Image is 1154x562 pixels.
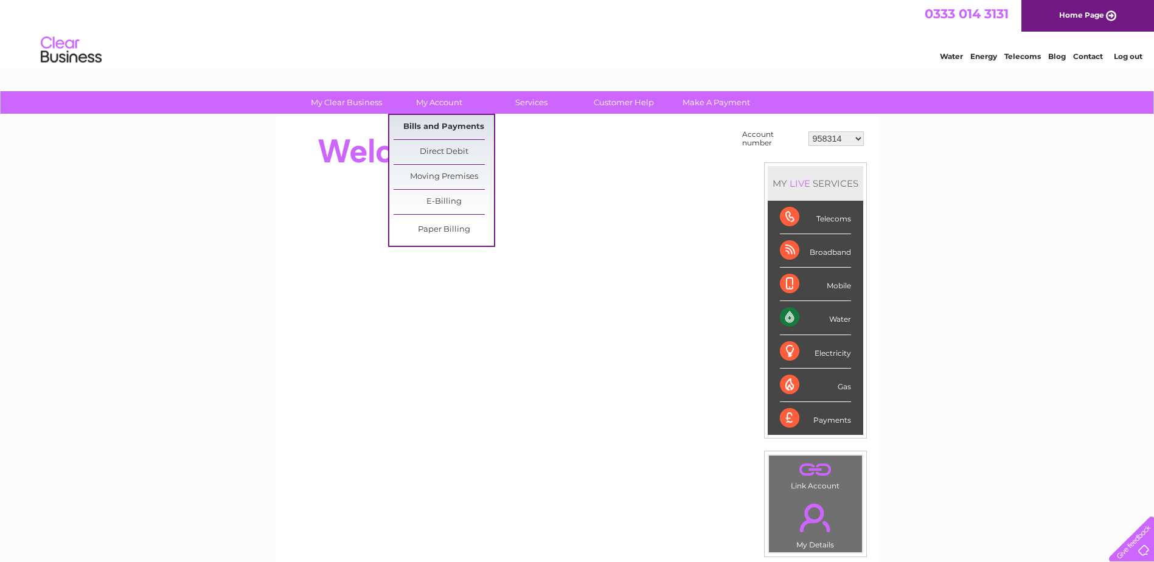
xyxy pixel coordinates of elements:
[394,218,494,242] a: Paper Billing
[296,91,397,114] a: My Clear Business
[40,32,102,69] img: logo.png
[394,140,494,164] a: Direct Debit
[1114,52,1142,61] a: Log out
[290,7,865,59] div: Clear Business is a trading name of Verastar Limited (registered in [GEOGRAPHIC_DATA] No. 3667643...
[780,402,851,435] div: Payments
[925,6,1009,21] a: 0333 014 3131
[780,201,851,234] div: Telecoms
[481,91,582,114] a: Services
[666,91,766,114] a: Make A Payment
[772,496,859,539] a: .
[940,52,963,61] a: Water
[787,178,813,189] div: LIVE
[1048,52,1066,61] a: Blog
[394,115,494,139] a: Bills and Payments
[1004,52,1041,61] a: Telecoms
[780,369,851,402] div: Gas
[1073,52,1103,61] a: Contact
[389,91,489,114] a: My Account
[574,91,674,114] a: Customer Help
[768,455,863,493] td: Link Account
[768,493,863,553] td: My Details
[394,190,494,214] a: E-Billing
[768,166,863,201] div: MY SERVICES
[780,268,851,301] div: Mobile
[780,335,851,369] div: Electricity
[739,127,805,150] td: Account number
[780,301,851,335] div: Water
[772,459,859,480] a: .
[970,52,997,61] a: Energy
[394,165,494,189] a: Moving Premises
[780,234,851,268] div: Broadband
